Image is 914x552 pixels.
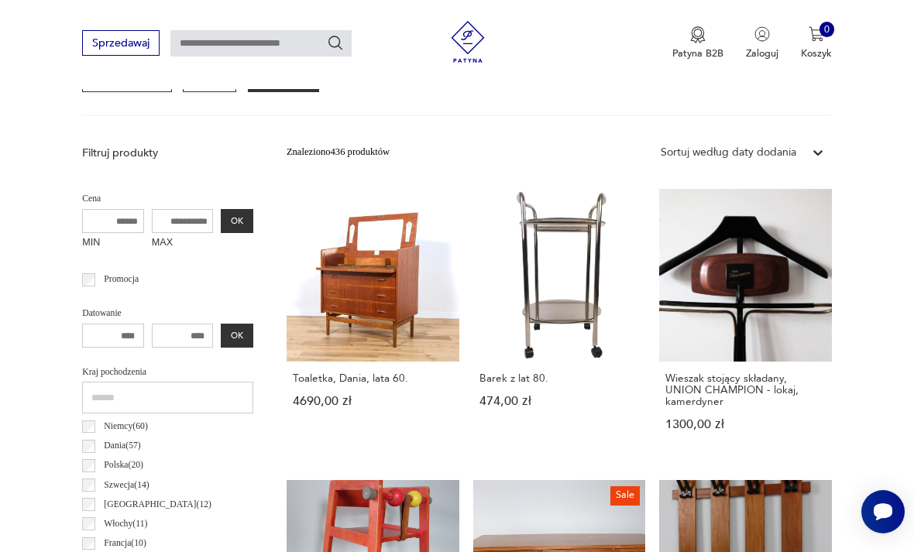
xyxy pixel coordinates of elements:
[861,490,905,533] iframe: Smartsupp widget button
[801,46,832,60] p: Koszyk
[820,22,835,37] div: 0
[152,233,214,255] label: MAX
[82,146,253,161] p: Filtruj produkty
[104,458,143,473] p: Polska ( 20 )
[82,233,144,255] label: MIN
[221,324,253,348] button: OK
[82,365,253,380] p: Kraj pochodzenia
[104,438,140,454] p: Dania ( 57 )
[221,209,253,234] button: OK
[82,191,253,207] p: Cena
[82,30,159,56] button: Sprzedawaj
[293,396,452,407] p: 4690,00 zł
[293,372,452,384] h3: Toaletka, Dania, lata 60.
[442,21,494,63] img: Patyna - sklep z meblami i dekoracjami vintage
[104,272,139,287] p: Promocja
[82,39,159,49] a: Sprzedawaj
[754,26,770,42] img: Ikonka użytkownika
[661,145,796,160] div: Sortuj według daty dodania
[479,372,639,384] h3: Barek z lat 80.
[287,145,390,160] div: Znaleziono 436 produktów
[809,26,824,42] img: Ikona koszyka
[672,26,723,60] button: Patyna B2B
[672,26,723,60] a: Ikona medaluPatyna B2B
[104,497,211,513] p: [GEOGRAPHIC_DATA] ( 12 )
[473,189,646,458] a: Barek z lat 80.Barek z lat 80.474,00 zł
[479,396,639,407] p: 474,00 zł
[746,26,778,60] button: Zaloguj
[801,26,832,60] button: 0Koszyk
[665,372,825,408] h3: Wieszak stojący składany, UNION CHAMPION - lokaj, kamerdyner
[690,26,706,43] img: Ikona medalu
[82,306,253,321] p: Datowanie
[672,46,723,60] p: Patyna B2B
[104,516,147,532] p: Włochy ( 11 )
[287,189,459,458] a: Toaletka, Dania, lata 60.Toaletka, Dania, lata 60.4690,00 zł
[746,46,778,60] p: Zaloguj
[104,536,146,551] p: Francja ( 10 )
[104,478,149,493] p: Szwecja ( 14 )
[327,34,344,51] button: Szukaj
[665,419,825,430] p: 1300,00 zł
[104,419,148,434] p: Niemcy ( 60 )
[659,189,832,458] a: Wieszak stojący składany, UNION CHAMPION - lokaj, kamerdynerWieszak stojący składany, UNION CHAMP...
